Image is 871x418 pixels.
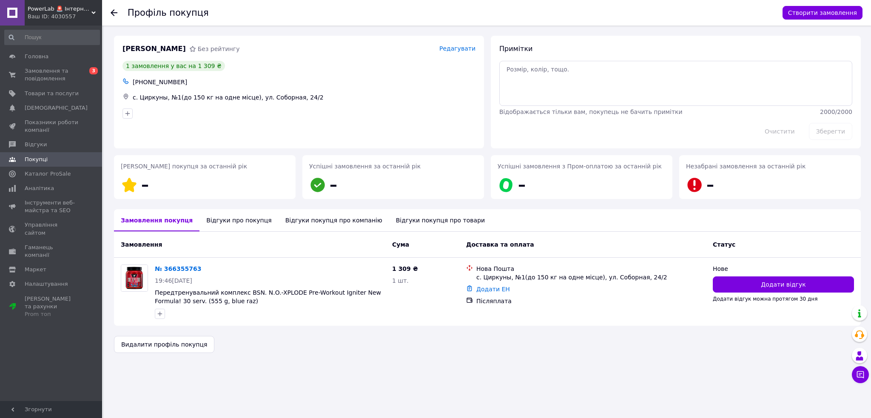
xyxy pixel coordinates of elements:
span: Інструменти веб-майстра та SEO [25,199,79,214]
a: Додати ЕН [476,286,510,293]
div: Повернутися назад [111,9,117,17]
div: Нова Пошта [476,264,706,273]
input: Пошук [4,30,100,45]
span: – [330,176,337,193]
span: Відображається тільки вам, покупець не бачить примітки [499,108,683,115]
span: [PERSON_NAME] та рахунки [25,295,79,318]
span: Статус [713,241,735,248]
span: Аналітика [25,185,54,192]
span: Каталог ProSale [25,170,71,178]
button: Створити замовлення [783,6,862,20]
a: Фото товару [121,264,148,292]
div: Замовлення покупця [114,209,199,231]
span: – [706,176,714,193]
span: Показники роботи компанії [25,119,79,134]
span: Примітки [499,45,532,53]
span: – [518,176,526,193]
span: PowerLab 🚨 Інтернет-магазин вітамінів та спортивного харчування. Все для здорового життя 🚨 [28,5,91,13]
span: Головна [25,53,48,60]
span: Налаштування [25,280,68,288]
span: Маркет [25,266,46,273]
span: Cума [392,241,409,248]
button: Додати відгук [713,276,854,293]
span: Без рейтингу [198,45,240,52]
span: Замовлення та повідомлення [25,67,79,82]
div: [PHONE_NUMBER] [131,76,477,88]
span: Редагувати [439,45,475,52]
span: Товари та послуги [25,90,79,97]
span: [DEMOGRAPHIC_DATA] [25,104,88,112]
div: Відгуки покупця про товари [389,209,492,231]
span: 1 шт. [392,277,409,284]
div: с. Циркуны, №1(до 150 кг на одне місце), ул. Соборная, 24/2 [476,273,706,282]
span: Успішні замовлення з Пром-оплатою за останній рік [498,163,662,170]
span: Незабрані замовлення за останній рік [686,163,806,170]
div: Нове [713,264,854,273]
span: Відгуки [25,141,47,148]
span: Гаманець компанії [25,244,79,259]
span: Додати відгук [761,280,806,289]
span: Покупці [25,156,48,163]
span: Доставка та оплата [466,241,534,248]
div: Відгуки покупця про компанію [279,209,389,231]
span: Успішні замовлення за останній рік [309,163,421,170]
span: 2000 / 2000 [820,108,852,115]
span: 19:46[DATE] [155,277,192,284]
span: – [141,176,149,193]
div: Ваш ID: 4030557 [28,13,102,20]
div: Prom топ [25,310,79,318]
a: № 366355763 [155,265,201,272]
span: 3 [89,67,98,74]
span: Управління сайтом [25,221,79,236]
div: Відгуки про покупця [199,209,278,231]
span: Додати відгук можна протягом 30 дня [713,296,817,302]
a: Передтренувальний комплекс BSN. N.O.-XPLODE Pre-Workout Igniter New Formula! 30 serv. (555 g, blu... [155,289,381,304]
div: с. Циркуны, №1(до 150 кг на одне місце), ул. Соборная, 24/2 [131,91,477,103]
span: [PERSON_NAME] покупця за останній рік [121,163,247,170]
h1: Профіль покупця [128,8,209,18]
div: 1 замовлення у вас на 1 309 ₴ [122,61,225,71]
div: Післяплата [476,297,706,305]
button: Чат з покупцем [852,366,869,383]
span: 1 309 ₴ [392,265,418,272]
span: [PERSON_NAME] [122,44,186,54]
span: Замовлення [121,241,162,248]
button: Видалити профіль покупця [114,336,214,353]
img: Фото товару [121,265,148,291]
